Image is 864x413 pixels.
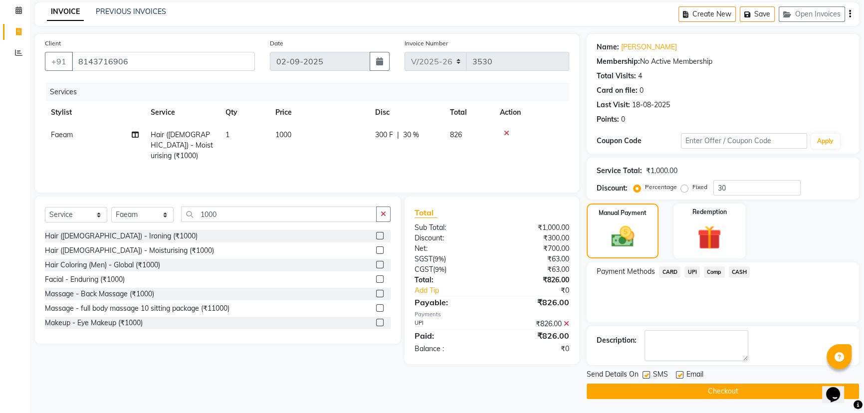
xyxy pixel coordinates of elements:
span: CASH [729,266,750,278]
label: Manual Payment [599,208,647,217]
button: +91 [45,52,73,71]
span: UPI [684,266,700,278]
img: _gift.svg [690,222,729,252]
div: ₹1,000.00 [646,166,677,176]
button: Save [740,6,775,22]
span: Payment Methods [597,266,655,277]
span: SMS [653,369,668,382]
div: 4 [638,71,642,81]
label: Client [45,39,61,48]
div: Coupon Code [597,136,681,146]
div: Services [46,83,577,101]
span: Total [415,207,437,218]
div: Payments [415,310,570,319]
span: 300 F [375,130,393,140]
span: 1 [225,130,229,139]
label: Date [270,39,283,48]
span: CARD [659,266,680,278]
span: CGST [415,265,433,274]
input: Enter Offer / Coupon Code [681,133,807,149]
div: ₹300.00 [492,233,577,243]
div: Sub Total: [407,222,492,233]
button: Apply [811,134,840,149]
label: Invoice Number [405,39,448,48]
span: Email [686,369,703,382]
button: Checkout [587,384,859,399]
div: Facial - Enduring (₹1000) [45,274,125,285]
a: Add Tip [407,285,506,296]
div: ₹826.00 [492,275,577,285]
div: Paid: [407,330,492,342]
div: ₹0 [492,344,577,354]
span: Send Details On [587,369,639,382]
span: SGST [415,254,432,263]
div: Service Total: [597,166,642,176]
div: ₹700.00 [492,243,577,254]
button: Open Invoices [779,6,845,22]
div: Points: [597,114,619,125]
div: Massage - Back Massage (₹1000) [45,289,154,299]
div: Hair ([DEMOGRAPHIC_DATA]) - Ironing (₹1000) [45,231,198,241]
label: Fixed [692,183,707,192]
div: 18-08-2025 [632,100,670,110]
div: Discount: [597,183,628,194]
span: 9% [435,265,444,273]
div: No Active Membership [597,56,849,67]
div: Card on file: [597,85,638,96]
div: ( ) [407,264,492,275]
div: Massage - full body massage 10 sitting package (₹11000) [45,303,229,314]
span: Faeam [51,130,73,139]
button: Create New [678,6,736,22]
div: ₹0 [506,285,577,296]
div: 0 [640,85,644,96]
label: Redemption [692,207,727,216]
iframe: chat widget [822,373,854,403]
div: Total Visits: [597,71,636,81]
div: ₹826.00 [492,319,577,329]
div: Hair ([DEMOGRAPHIC_DATA]) - Moisturising (₹1000) [45,245,214,256]
span: 30 % [403,130,419,140]
div: ₹826.00 [492,296,577,308]
th: Price [269,101,369,124]
div: Name: [597,42,619,52]
div: 0 [621,114,625,125]
span: Hair ([DEMOGRAPHIC_DATA]) - Moisturising (₹1000) [151,130,213,160]
th: Service [145,101,219,124]
div: Net: [407,243,492,254]
div: Balance : [407,344,492,354]
input: Search or Scan [181,206,377,222]
div: Total: [407,275,492,285]
div: ₹1,000.00 [492,222,577,233]
a: INVOICE [47,3,84,21]
span: 9% [434,255,444,263]
th: Qty [219,101,269,124]
input: Search by Name/Mobile/Email/Code [72,52,255,71]
a: PREVIOUS INVOICES [96,7,166,16]
span: 1000 [275,130,291,139]
th: Action [494,101,569,124]
div: Discount: [407,233,492,243]
div: ₹63.00 [492,264,577,275]
a: [PERSON_NAME] [621,42,677,52]
img: _cash.svg [604,223,642,250]
div: ₹826.00 [492,330,577,342]
th: Disc [369,101,444,124]
div: ( ) [407,254,492,264]
div: ₹63.00 [492,254,577,264]
div: Payable: [407,296,492,308]
div: UPI [407,319,492,329]
span: | [397,130,399,140]
div: Membership: [597,56,640,67]
div: Description: [597,335,637,346]
div: Hair Coloring (Men) - Global (₹1000) [45,260,160,270]
div: Makeup - Eye Makeup (₹1000) [45,318,143,328]
span: Comp [704,266,725,278]
div: Last Visit: [597,100,630,110]
th: Total [444,101,494,124]
th: Stylist [45,101,145,124]
label: Percentage [645,183,677,192]
span: 826 [450,130,462,139]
